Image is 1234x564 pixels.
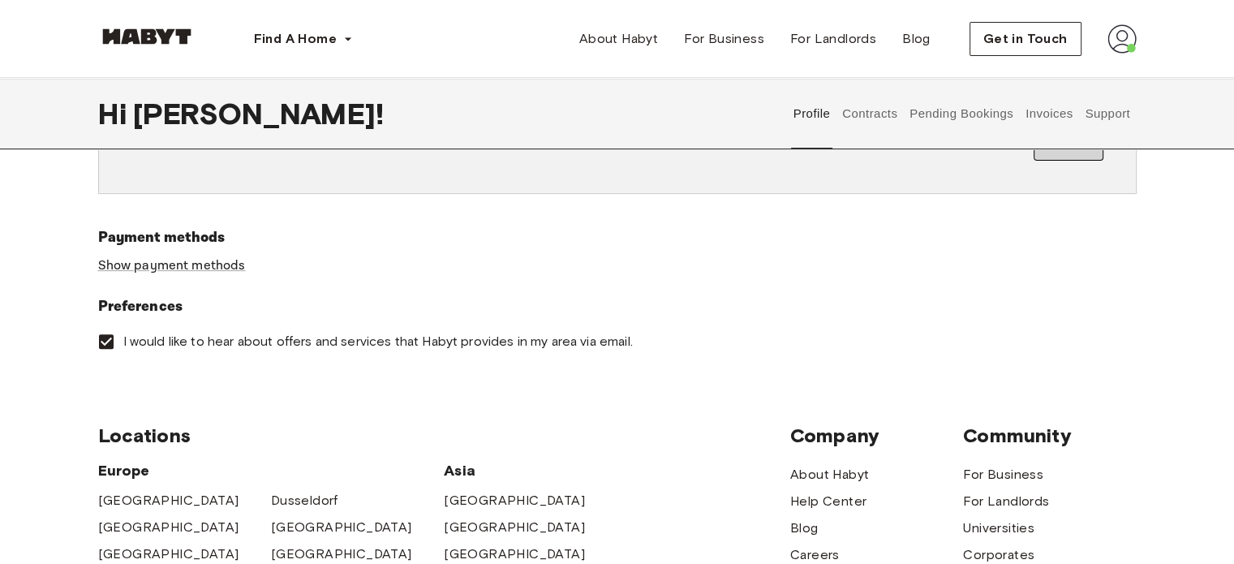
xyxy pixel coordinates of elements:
[841,78,900,149] button: Contracts
[963,519,1034,538] a: Universities
[889,23,944,55] a: Blog
[790,424,963,448] span: Company
[791,78,832,149] button: Profile
[790,519,819,538] a: Blog
[444,461,617,480] span: Asia
[98,97,133,131] span: Hi
[963,465,1043,484] a: For Business
[98,545,239,564] a: [GEOGRAPHIC_DATA]
[1023,78,1074,149] button: Invoices
[983,29,1068,49] span: Get in Touch
[902,29,931,49] span: Blog
[970,22,1081,56] button: Get in Touch
[98,295,1137,318] h6: Preferences
[98,518,239,537] a: [GEOGRAPHIC_DATA]
[790,29,876,49] span: For Landlords
[1107,24,1137,54] img: avatar
[908,78,1016,149] button: Pending Bookings
[271,491,338,510] a: Dusseldorf
[98,226,1137,249] h6: Payment methods
[444,518,585,537] a: [GEOGRAPHIC_DATA]
[123,333,633,351] span: I would like to hear about offers and services that Habyt provides in my area via email.
[133,97,384,131] span: [PERSON_NAME] !
[254,29,337,49] span: Find A Home
[1083,78,1133,149] button: Support
[777,23,889,55] a: For Landlords
[98,257,246,274] a: Show payment methods
[684,29,764,49] span: For Business
[787,78,1136,149] div: user profile tabs
[98,491,239,510] a: [GEOGRAPHIC_DATA]
[98,461,445,480] span: Europe
[671,23,777,55] a: For Business
[790,465,869,484] a: About Habyt
[963,492,1049,511] a: For Landlords
[790,492,866,511] a: Help Center
[271,518,412,537] a: [GEOGRAPHIC_DATA]
[444,491,585,510] a: [GEOGRAPHIC_DATA]
[98,28,196,45] img: Habyt
[566,23,671,55] a: About Habyt
[579,29,658,49] span: About Habyt
[241,23,366,55] button: Find A Home
[963,424,1136,448] span: Community
[98,424,790,448] span: Locations
[271,545,412,564] a: [GEOGRAPHIC_DATA]
[444,545,585,564] a: [GEOGRAPHIC_DATA]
